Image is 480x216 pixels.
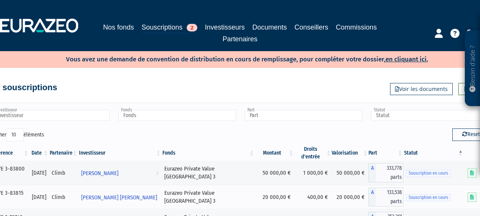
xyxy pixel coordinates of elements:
[162,146,255,161] th: Fonds: activer pour trier la colonne par ordre croissant
[49,146,78,161] th: Partenaire: activer pour trier la colonne par ordre croissant
[81,191,157,205] span: [PERSON_NAME] [PERSON_NAME]
[255,185,294,209] td: 20 000,00 €
[406,170,451,177] span: Souscription en cours
[32,169,46,177] div: [DATE]
[386,55,428,63] a: en cliquant ici.
[255,161,294,185] td: 50 000,00 €
[81,166,118,180] span: [PERSON_NAME]
[6,128,24,141] select: Afficheréléments
[78,146,162,161] th: Investisseur: activer pour trier la colonne par ordre croissant
[294,22,328,33] a: Conseillers
[403,146,464,161] th: Statut : activer pour trier la colonne par ordre d&eacute;croissant
[332,146,368,161] th: Valorisation: activer pour trier la colonne par ordre croissant
[255,146,294,161] th: Montant: activer pour trier la colonne par ordre croissant
[142,22,197,34] a: Souscriptions2
[222,34,257,44] a: Partenaires
[406,194,451,201] span: Souscription en cours
[390,83,453,95] a: Voir les documents
[332,185,368,209] td: 20 000,00 €
[294,161,332,185] td: 1 000,00 €
[49,161,78,185] td: Climb
[368,163,376,182] span: A
[294,146,332,161] th: Droits d'entrée: activer pour trier la colonne par ordre croissant
[164,165,252,181] div: Eurazeo Private Value [GEOGRAPHIC_DATA] 3
[32,193,46,201] div: [DATE]
[368,188,376,207] span: A
[368,146,403,161] th: Part: activer pour trier la colonne par ordre croissant
[294,185,332,209] td: 400,00 €
[49,185,78,209] td: Climb
[164,189,252,205] div: Eurazeo Private Value [GEOGRAPHIC_DATA] 3
[252,22,287,33] a: Documents
[156,166,159,180] i: Voir l'investisseur
[368,163,403,182] div: A - Eurazeo Private Value Europe 3
[368,188,403,207] div: A - Eurazeo Private Value Europe 3
[44,53,428,64] p: Vous avez une demande de convention de distribution en cours de remplissage, pour compléter votre...
[78,189,162,205] a: [PERSON_NAME] [PERSON_NAME]
[376,163,403,182] span: 333,778 parts
[205,22,245,33] a: Investisseurs
[78,165,162,180] a: [PERSON_NAME]
[468,34,477,103] p: Besoin d'aide ?
[187,24,197,31] span: 2
[376,188,403,207] span: 133,538 parts
[103,22,134,33] a: Nos fonds
[336,22,377,33] a: Commissions
[29,146,49,161] th: Date: activer pour trier la colonne par ordre croissant
[332,161,368,185] td: 50 000,00 €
